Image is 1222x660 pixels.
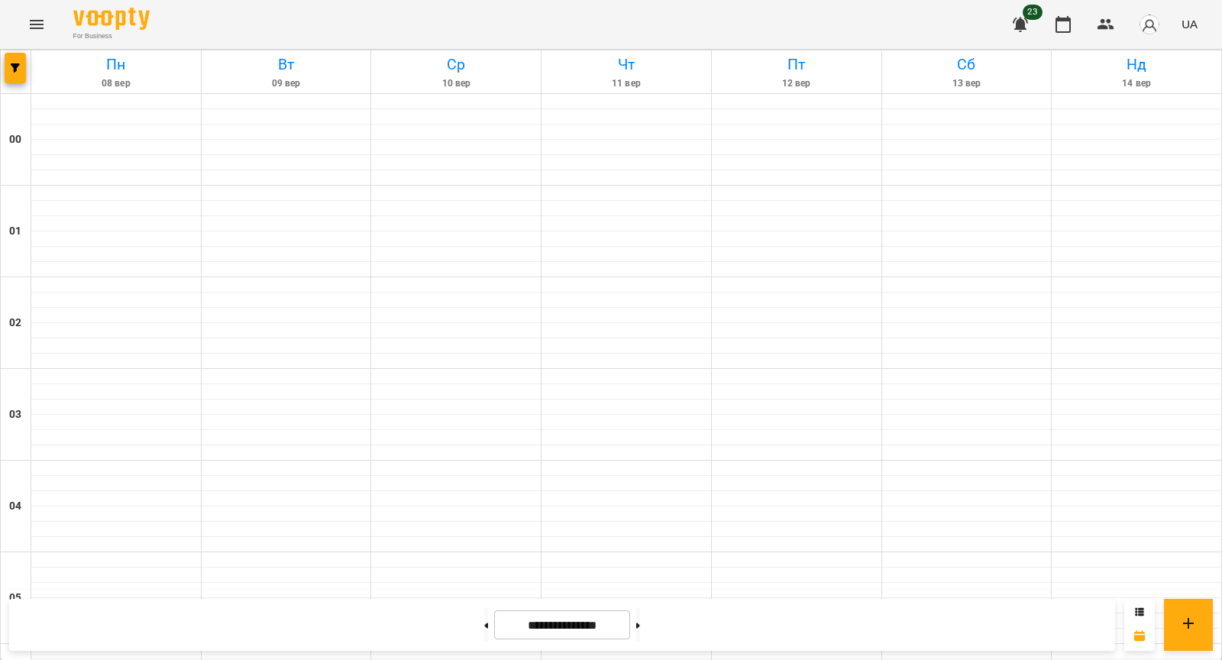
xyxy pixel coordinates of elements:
img: Voopty Logo [73,8,150,30]
h6: Пт [714,53,879,76]
span: UA [1182,16,1198,32]
h6: Вт [204,53,369,76]
h6: 01 [9,223,21,240]
h6: 08 вер [34,76,199,91]
h6: 13 вер [884,76,1049,91]
h6: 14 вер [1054,76,1219,91]
h6: 04 [9,498,21,515]
span: 23 [1023,5,1043,20]
h6: Сб [884,53,1049,76]
h6: 11 вер [544,76,709,91]
h6: 03 [9,406,21,423]
h6: Нд [1054,53,1219,76]
h6: Пн [34,53,199,76]
h6: 12 вер [714,76,879,91]
button: Menu [18,6,55,43]
h6: Ср [373,53,538,76]
h6: 00 [9,131,21,148]
h6: 09 вер [204,76,369,91]
button: UA [1175,10,1204,38]
span: For Business [73,31,150,41]
h6: Чт [544,53,709,76]
h6: 10 вер [373,76,538,91]
h6: 02 [9,315,21,332]
img: avatar_s.png [1139,14,1160,35]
